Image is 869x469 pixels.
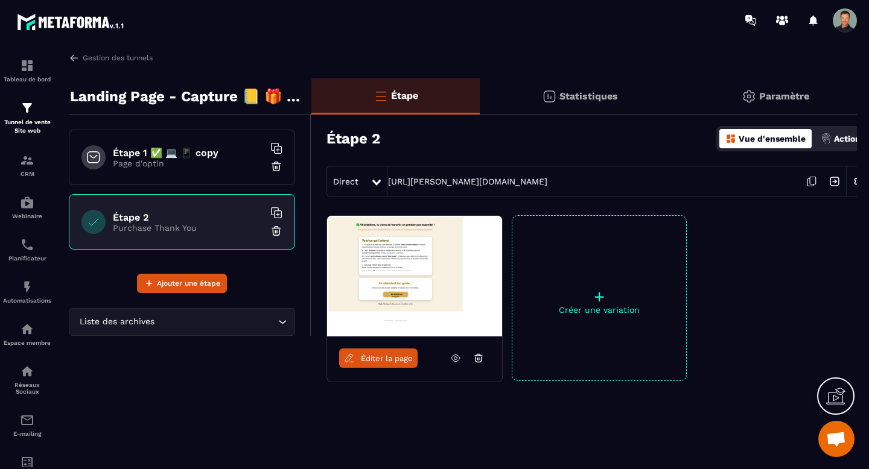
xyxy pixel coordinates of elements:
[270,225,282,237] img: trash
[69,308,295,336] div: Search for option
[3,404,51,446] a: emailemailE-mailing
[69,52,80,63] img: arrow
[818,421,855,457] div: Ouvrir le chat
[742,89,756,104] img: setting-gr.5f69749f.svg
[20,364,34,379] img: social-network
[17,11,126,33] img: logo
[113,212,264,223] h6: Étape 2
[113,223,264,233] p: Purchase Thank You
[113,159,264,168] p: Page d'optin
[20,153,34,168] img: formation
[20,195,34,210] img: automations
[3,144,51,186] a: formationformationCRM
[3,228,51,271] a: schedulerschedulerPlanificateur
[3,355,51,404] a: social-networksocial-networkRéseaux Sociaux
[270,160,282,172] img: trash
[3,186,51,228] a: automationsautomationsWebinaire
[388,177,547,186] a: [URL][PERSON_NAME][DOMAIN_NAME]
[3,382,51,395] p: Réseaux Sociaux
[3,171,51,177] p: CRM
[77,315,157,329] span: Liste des archives
[333,177,358,186] span: Direct
[3,297,51,304] p: Automatisations
[512,305,686,315] p: Créer une variation
[3,118,51,135] p: Tunnel de vente Site web
[20,413,34,427] img: email
[361,354,413,363] span: Éditer la page
[759,90,809,102] p: Paramètre
[3,76,51,83] p: Tableau de bord
[20,101,34,115] img: formation
[3,92,51,144] a: formationformationTunnel de vente Site web
[542,89,556,104] img: stats.20deebd0.svg
[3,213,51,219] p: Webinaire
[3,313,51,355] a: automationsautomationsEspace membre
[374,89,388,103] img: bars-o.4a397970.svg
[20,58,34,73] img: formation
[3,271,51,313] a: automationsautomationsAutomatisations
[157,315,275,329] input: Search for option
[3,339,51,346] p: Espace membre
[3,49,51,92] a: formationformationTableau de bord
[3,255,51,262] p: Planificateur
[20,280,34,294] img: automations
[339,348,418,368] a: Éditer la page
[137,274,227,293] button: Ajouter une étape
[327,216,502,336] img: image
[326,130,380,147] h3: Étape 2
[834,134,865,143] p: Actions
[20,322,34,336] img: automations
[69,52,153,63] a: Gestion des tunnels
[823,170,846,193] img: arrow-next.bcc2205e.svg
[512,288,686,305] p: +
[821,133,832,144] img: actions.d6e523a2.png
[725,133,736,144] img: dashboard-orange.40269519.svg
[739,134,806,143] p: Vue d'ensemble
[20,238,34,252] img: scheduler
[559,90,618,102] p: Statistiques
[391,90,418,101] p: Étape
[113,147,264,159] h6: Étape 1 ✅ 💻 📱 copy
[3,430,51,437] p: E-mailing
[157,277,220,289] span: Ajouter une étape
[70,84,302,109] p: Landing Page - Capture 📒 🎁 Guide Offert Core - Copy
